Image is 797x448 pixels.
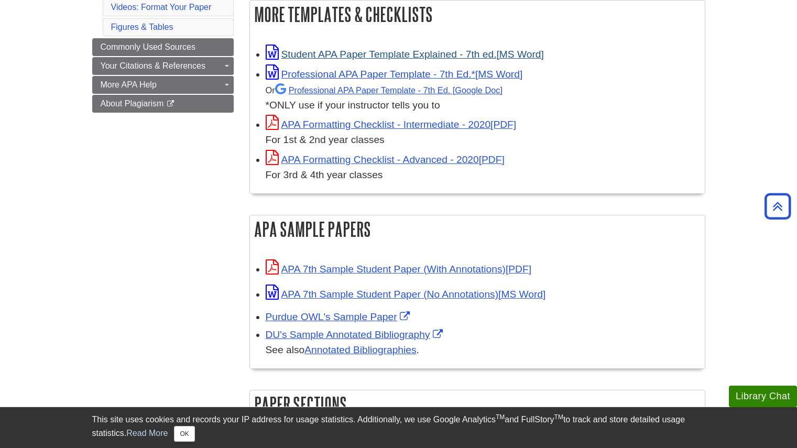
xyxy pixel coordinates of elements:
[92,76,234,94] a: More APA Help
[729,386,797,407] button: Library Chat
[126,429,168,438] a: Read More
[92,413,705,442] div: This site uses cookies and records your IP address for usage statistics. Additionally, we use Goo...
[92,38,234,56] a: Commonly Used Sources
[554,413,563,421] sup: TM
[266,82,700,113] div: *ONLY use if your instructor tells you to
[174,426,194,442] button: Close
[92,57,234,75] a: Your Citations & References
[250,1,705,28] h2: More Templates & Checklists
[92,95,234,113] a: About Plagiarism
[101,80,157,89] span: More APA Help
[166,101,175,107] i: This link opens in a new window
[250,390,705,418] h2: Paper Sections
[496,413,505,421] sup: TM
[266,85,503,95] small: Or
[111,23,173,31] a: Figures & Tables
[266,119,517,130] a: Link opens in new window
[266,49,544,60] a: Link opens in new window
[266,168,700,183] div: For 3rd & 4th year classes
[101,42,195,51] span: Commonly Used Sources
[250,215,705,243] h2: APA Sample Papers
[761,199,794,213] a: Back to Top
[101,99,164,108] span: About Plagiarism
[111,3,212,12] a: Videos: Format Your Paper
[266,311,412,322] a: Link opens in new window
[266,133,700,148] div: For 1st & 2nd year classes
[266,343,700,358] div: See also .
[275,85,503,95] a: Professional APA Paper Template - 7th Ed.
[266,289,546,300] a: Link opens in new window
[266,69,523,80] a: Link opens in new window
[304,344,416,355] a: Annotated Bibliographies
[266,154,505,165] a: Link opens in new window
[266,329,445,340] a: Link opens in new window
[101,61,205,70] span: Your Citations & References
[266,264,531,275] a: Link opens in new window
